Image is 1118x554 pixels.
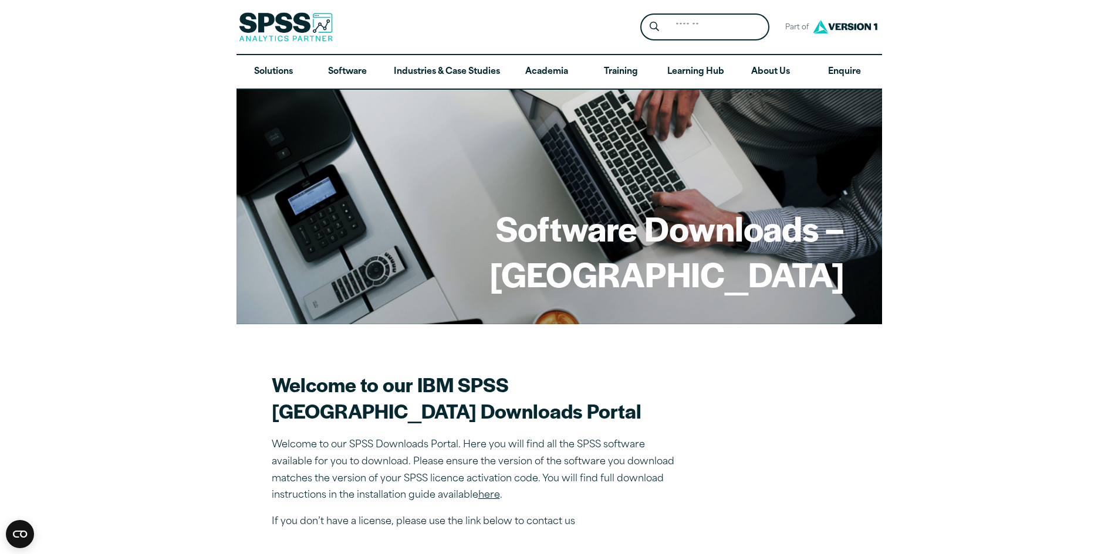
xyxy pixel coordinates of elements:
a: Software [310,55,384,89]
a: here [478,491,500,500]
h1: Software Downloads – [GEOGRAPHIC_DATA] [274,205,845,296]
a: Learning Hub [658,55,734,89]
form: Site Header Search Form [640,13,769,41]
a: Enquire [808,55,881,89]
nav: Desktop version of site main menu [237,55,882,89]
span: Part of [779,19,810,36]
p: Welcome to our SPSS Downloads Portal. Here you will find all the SPSS software available for you ... [272,437,683,504]
button: Search magnifying glass icon [643,16,665,38]
a: Training [583,55,657,89]
a: Industries & Case Studies [384,55,509,89]
h2: Welcome to our IBM SPSS [GEOGRAPHIC_DATA] Downloads Portal [272,371,683,424]
button: Open CMP widget [6,520,34,548]
img: Version1 Logo [810,16,880,38]
svg: Search magnifying glass icon [650,22,659,32]
a: About Us [734,55,808,89]
a: Solutions [237,55,310,89]
img: SPSS Analytics Partner [239,12,333,42]
p: If you don’t have a license, please use the link below to contact us [272,514,683,531]
a: Academia [509,55,583,89]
